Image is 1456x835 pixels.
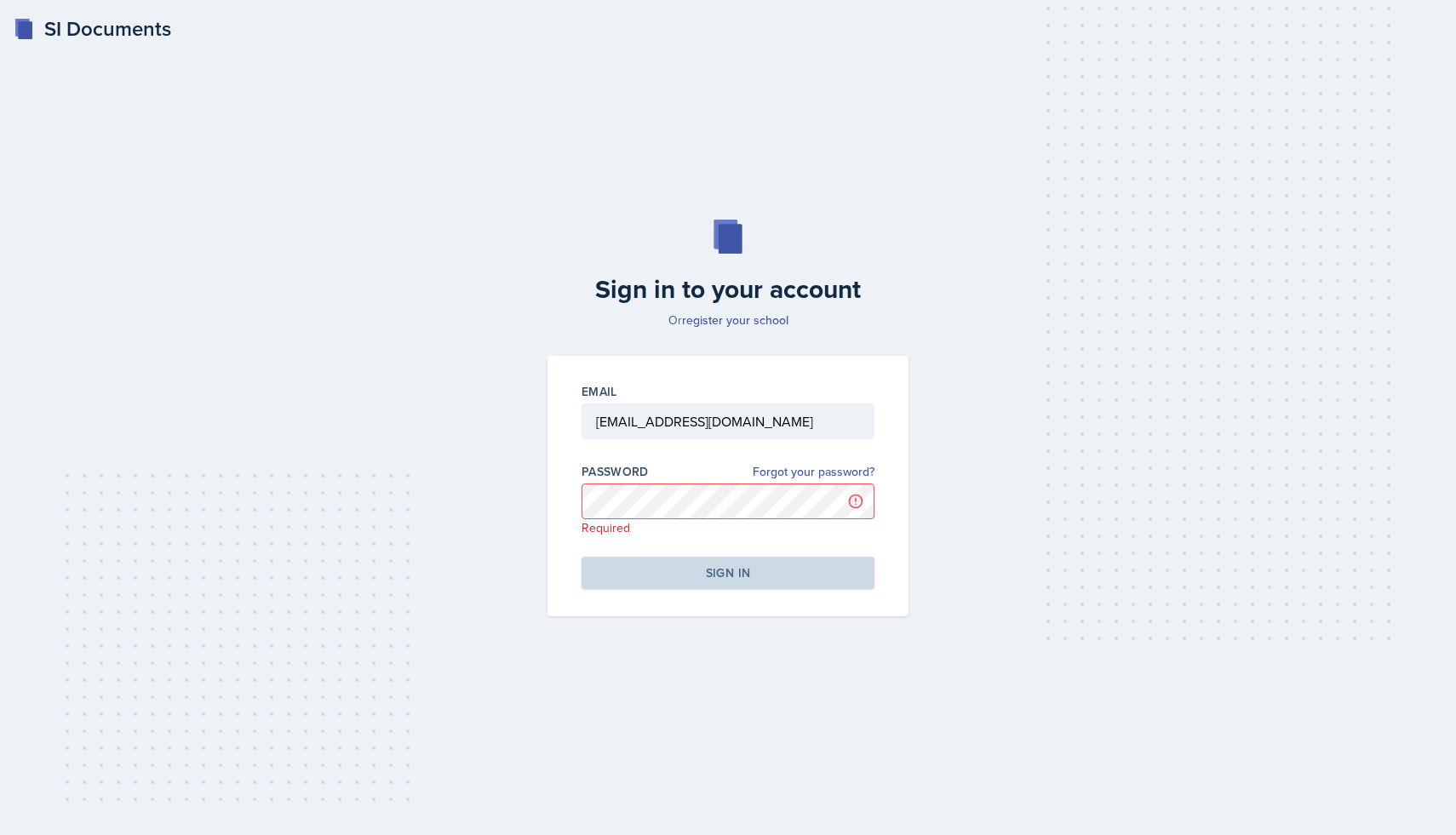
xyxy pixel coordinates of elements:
p: Required [582,519,874,536]
h2: Sign in to your account [537,274,919,305]
button: Sign in [582,557,874,589]
a: SI Documents [14,14,171,44]
div: Sign in [706,564,750,581]
label: Email [582,383,617,400]
label: Password [582,463,649,480]
a: register your school [682,312,788,329]
a: Forgot your password? [753,463,874,481]
input: Email [582,403,874,439]
p: Or [537,312,919,329]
